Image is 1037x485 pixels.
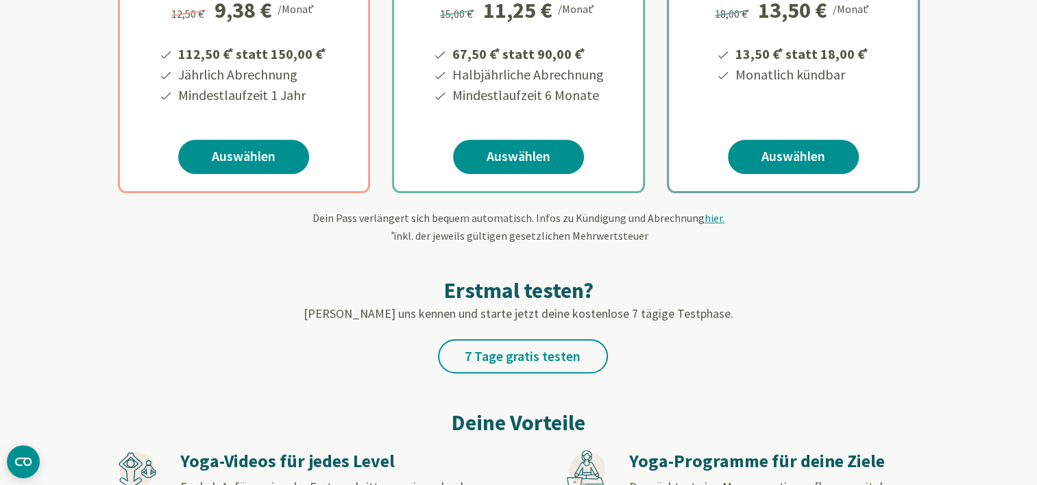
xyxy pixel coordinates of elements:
[450,64,604,85] li: Halbjährliche Abrechnung
[728,140,859,174] a: Auswählen
[733,41,870,64] li: 13,50 € statt 18,00 €
[118,406,920,439] h2: Deine Vorteile
[118,210,920,244] div: Dein Pass verlängert sich bequem automatisch. Infos zu Kündigung und Abrechnung
[705,211,724,225] span: hier.
[171,7,208,21] span: 12,50 €
[176,41,328,64] li: 112,50 € statt 150,00 €
[180,450,469,473] h3: Yoga-Videos für jedes Level
[438,339,608,373] a: 7 Tage gratis testen
[176,64,328,85] li: Jährlich Abrechnung
[450,41,604,64] li: 67,50 € statt 90,00 €
[733,64,870,85] li: Monatlich kündbar
[7,445,40,478] button: CMP-Widget öffnen
[118,277,920,304] h2: Erstmal testen?
[118,304,920,323] p: [PERSON_NAME] uns kennen und starte jetzt deine kostenlose 7 tägige Testphase.
[389,229,648,242] span: inkl. der jeweils gültigen gesetzlichen Mehrwertsteuer
[629,450,918,473] h3: Yoga-Programme für deine Ziele
[440,7,476,21] span: 15,00 €
[450,85,604,105] li: Mindestlaufzeit 6 Monate
[178,140,309,174] a: Auswählen
[176,85,328,105] li: Mindestlaufzeit 1 Jahr
[715,7,751,21] span: 18,00 €
[453,140,584,174] a: Auswählen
